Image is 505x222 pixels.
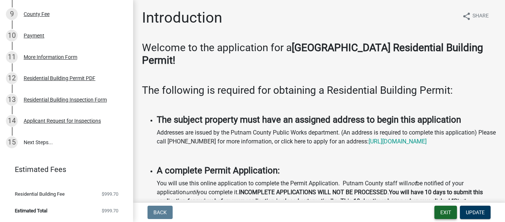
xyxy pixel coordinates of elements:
div: 9 [6,8,18,20]
span: $999.70 [102,208,118,213]
div: More Information Form [24,54,77,60]
div: 14 [6,115,18,127]
button: Exit [434,206,457,219]
div: Residential Building Permit PDF [24,76,95,81]
span: Estimated Total [15,208,47,213]
h3: The following is required for obtaining a Residential Building Permit: [142,84,496,97]
span: Back [153,209,167,215]
div: 15 [6,136,18,148]
h1: Introduction [142,9,222,27]
span: Share [472,12,489,21]
strong: [GEOGRAPHIC_DATA] Residential Building Permit! [142,42,483,66]
span: Update [466,209,485,215]
div: 10 [6,30,18,42]
span: Residential Building Fee [15,192,65,196]
div: Residential Building Inspection Form [24,97,107,102]
strong: INCOMPLETE APPLICATIONS WILL NOT BE PROCESSED [239,189,387,196]
div: 11 [6,51,18,63]
div: Payment [24,33,44,38]
div: 13 [6,94,18,106]
div: Applicant Request for Inspections [24,118,101,123]
strong: A complete Permit Application: [157,165,280,176]
i: share [462,12,471,21]
a: Estimated Fees [6,162,121,177]
span: $999.70 [102,192,118,196]
i: not [408,180,416,187]
p: Addresses are issued by the Putnam County Public Works department. (An address is required to com... [157,128,496,146]
div: County Fee [24,11,50,17]
i: until [186,189,197,196]
button: Update [460,206,491,219]
strong: The subject property must have an assigned address to begin this application [157,115,461,125]
a: [URL][DOMAIN_NAME] [369,138,427,145]
button: Back [148,206,173,219]
h3: Welcome to the application for a [142,42,496,66]
div: 12 [6,72,18,84]
button: shareShare [456,9,495,23]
